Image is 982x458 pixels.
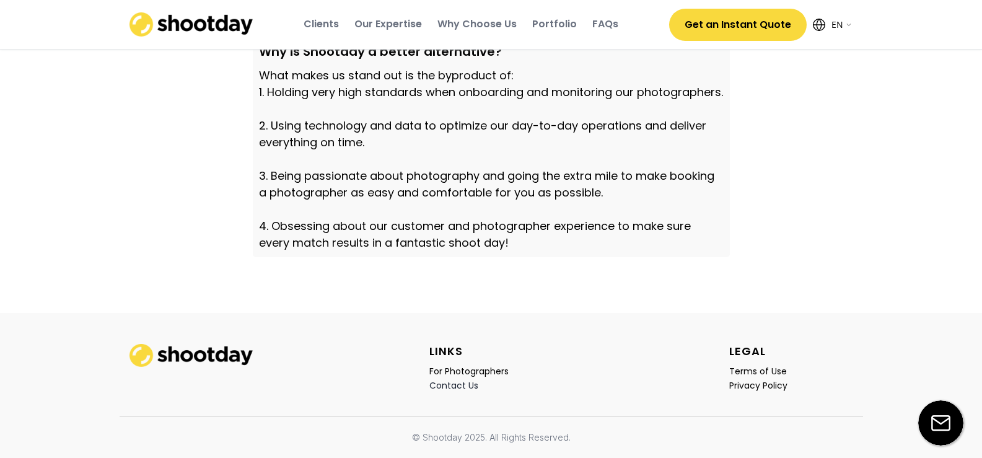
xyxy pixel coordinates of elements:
[129,12,253,37] img: shootday_logo.png
[918,400,963,446] img: email-icon%20%281%29.svg
[429,366,509,377] div: For Photographers
[129,344,253,367] img: shootday_logo.png
[729,380,787,391] div: Privacy Policy
[729,344,766,358] div: LEGAL
[532,17,577,31] div: Portfolio
[592,17,618,31] div: FAQs
[259,67,724,251] div: What makes us stand out is the byproduct of: 1. Holding very high standards when onboarding and m...
[429,344,463,358] div: LINKS
[669,9,807,41] button: Get an Instant Quote
[354,17,422,31] div: Our Expertise
[412,431,571,444] div: © Shootday 2025. All Rights Reserved.
[304,17,339,31] div: Clients
[259,42,724,61] div: Why is Shootday a better alternative?
[429,380,478,391] div: Contact Us
[437,17,517,31] div: Why Choose Us
[729,366,787,377] div: Terms of Use
[813,19,825,31] img: Icon%20feather-globe%20%281%29.svg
